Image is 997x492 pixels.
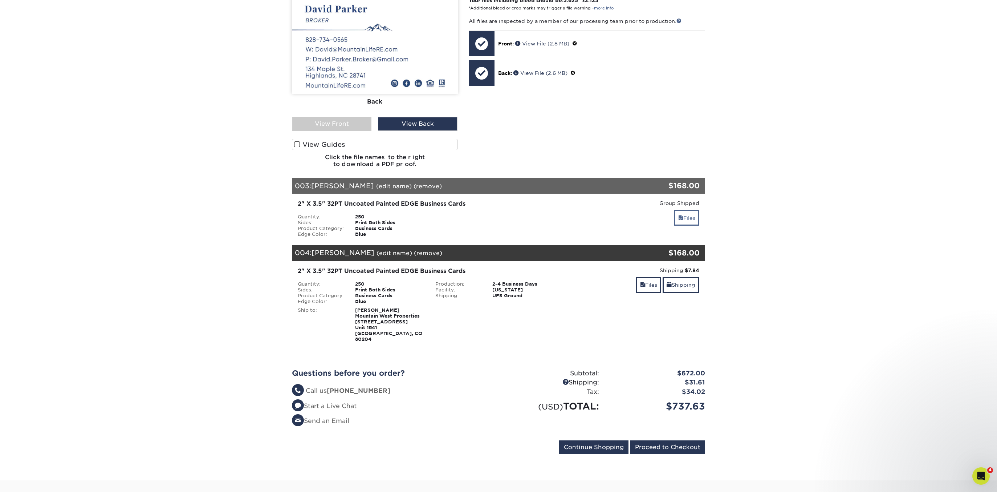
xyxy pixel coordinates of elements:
[605,387,711,397] div: $34.02
[605,369,711,378] div: $672.00
[350,281,430,287] div: 250
[292,178,636,194] div: 003:
[538,402,563,411] small: (USD)
[430,287,487,293] div: Facility:
[292,299,350,305] div: Edge Color:
[414,183,442,190] a: (remove)
[487,281,567,287] div: 2-4 Business Days
[636,180,700,191] div: $168.00
[414,250,442,257] a: (remove)
[499,378,605,387] div: Shipping:
[292,220,350,226] div: Sides:
[573,267,699,274] div: Shipping:
[292,94,458,110] div: Back
[605,378,711,387] div: $31.61
[350,226,430,231] div: Business Cards
[487,287,567,293] div: [US_STATE]
[636,247,700,258] div: $168.00
[685,267,699,273] strong: $7.84
[499,387,605,397] div: Tax:
[350,214,430,220] div: 250
[667,282,672,288] span: shipping
[292,214,350,220] div: Quantity:
[376,183,412,190] a: (edit name)
[292,231,350,237] div: Edge Color:
[377,250,412,257] a: (edit name)
[292,281,350,287] div: Quantity:
[499,369,605,378] div: Subtotal:
[292,369,493,378] h2: Questions before you order?
[513,70,567,76] a: View File (2.6 MB)
[573,199,699,207] div: Group Shipped
[640,282,645,288] span: files
[350,287,430,293] div: Print Both Sides
[594,6,614,11] a: more info
[498,41,514,47] span: Front:
[630,440,705,454] input: Proceed to Checkout
[498,70,512,76] span: Back:
[292,245,636,261] div: 004:
[605,399,711,413] div: $737.63
[355,307,422,342] strong: [PERSON_NAME] Mountain West Properties [STREET_ADDRESS] Unit 1841 [GEOGRAPHIC_DATA], CO 80204
[350,293,430,299] div: Business Cards
[378,117,457,131] div: View Back
[469,6,614,11] small: *Additional bleed or crop marks may trigger a file warning –
[292,307,350,342] div: Ship to:
[499,399,605,413] div: TOTAL:
[663,277,699,293] a: Shipping
[350,231,430,237] div: Blue
[972,467,990,485] iframe: Intercom live chat
[292,139,458,150] label: View Guides
[678,215,683,221] span: files
[292,386,493,396] li: Call us
[298,267,562,275] div: 2" X 3.5" 32PT Uncoated Painted EDGE Business Cards
[636,277,661,293] a: Files
[987,467,993,473] span: 4
[487,293,567,299] div: UPS Ground
[292,293,350,299] div: Product Category:
[292,287,350,293] div: Sides:
[311,182,374,190] span: [PERSON_NAME]
[312,249,374,257] span: [PERSON_NAME]
[430,293,487,299] div: Shipping:
[430,281,487,287] div: Production:
[292,417,349,424] a: Send an Email
[292,226,350,231] div: Product Category:
[469,17,705,25] p: All files are inspected by a member of our processing team prior to production.
[292,117,371,131] div: View Front
[327,387,390,394] strong: [PHONE_NUMBER]
[350,220,430,226] div: Print Both Sides
[298,199,562,208] div: 2" X 3.5" 32PT Uncoated Painted EDGE Business Cards
[559,440,628,454] input: Continue Shopping
[515,41,569,47] a: View File (2.8 MB)
[674,210,699,226] a: Files
[350,299,430,305] div: Blue
[292,154,458,173] h6: Click the file names to the right to download a PDF proof.
[292,402,357,410] a: Start a Live Chat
